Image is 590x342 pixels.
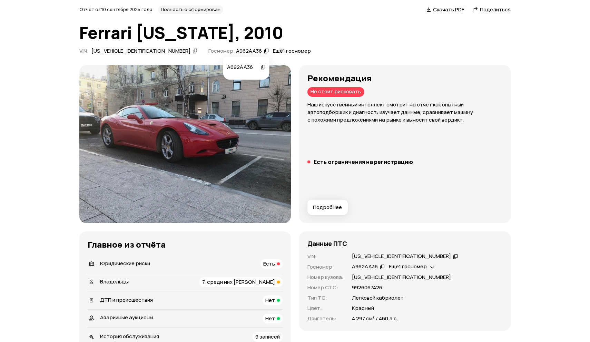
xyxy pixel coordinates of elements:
[307,273,344,281] p: Номер кузова :
[100,333,159,340] span: История обслуживания
[426,6,464,13] a: Скачать PDF
[255,333,280,340] span: 9 записей
[307,315,344,322] p: Двигатель :
[352,273,451,281] p: [US_VEHICLE_IDENTIFICATION_NUMBER]
[79,23,511,42] h1: Ferrari [US_STATE], 2010
[307,304,344,312] p: Цвет :
[100,296,153,303] span: ДТП и происшествия
[236,48,262,55] div: А962АА36
[158,6,223,14] div: Полностью сформирован
[352,304,374,312] p: Красный
[433,6,464,13] span: Скачать PDF
[273,47,311,54] span: Ещё 1 госномер
[202,278,275,286] span: 7, среди них [PERSON_NAME]
[352,315,398,322] p: 4 297 см³ / 460 л.с.
[352,294,404,302] p: Легковой кабриолет
[91,48,190,55] div: [US_VEHICLE_IDENTIFICATION_NUMBER]
[352,284,382,291] p: 9926067426
[79,6,153,12] span: Отчёт от 10 сентября 2025 года
[314,158,413,165] h5: Есть ограничения на регистрацию
[208,47,235,54] span: Госномер:
[265,315,275,322] span: Нет
[265,297,275,304] span: Нет
[307,253,344,260] p: VIN :
[100,260,150,267] span: Юридические риски
[100,314,153,321] span: Аварийные аукционы
[307,101,502,124] p: Наш искусственный интеллект смотрит на отчёт как опытный автоподборщик и диагност: изучает данные...
[307,240,347,247] h4: Данные ПТС
[79,47,89,54] span: VIN :
[480,6,511,13] span: Поделиться
[313,204,342,211] span: Подробнее
[263,260,275,267] span: Есть
[307,263,344,271] p: Госномер :
[100,278,129,285] span: Владельцы
[352,263,378,270] div: А962АА36
[307,73,502,83] h3: Рекомендация
[352,253,451,260] div: [US_VEHICLE_IDENTIFICATION_NUMBER]
[307,284,344,291] p: Номер СТС :
[227,64,259,71] div: А692АА36
[307,294,344,302] p: Тип ТС :
[307,200,348,215] button: Подробнее
[88,240,283,249] h3: Главное из отчёта
[472,6,511,13] a: Поделиться
[307,87,364,97] div: Не стоит рисковать
[389,263,427,270] span: Ещё 1 госномер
